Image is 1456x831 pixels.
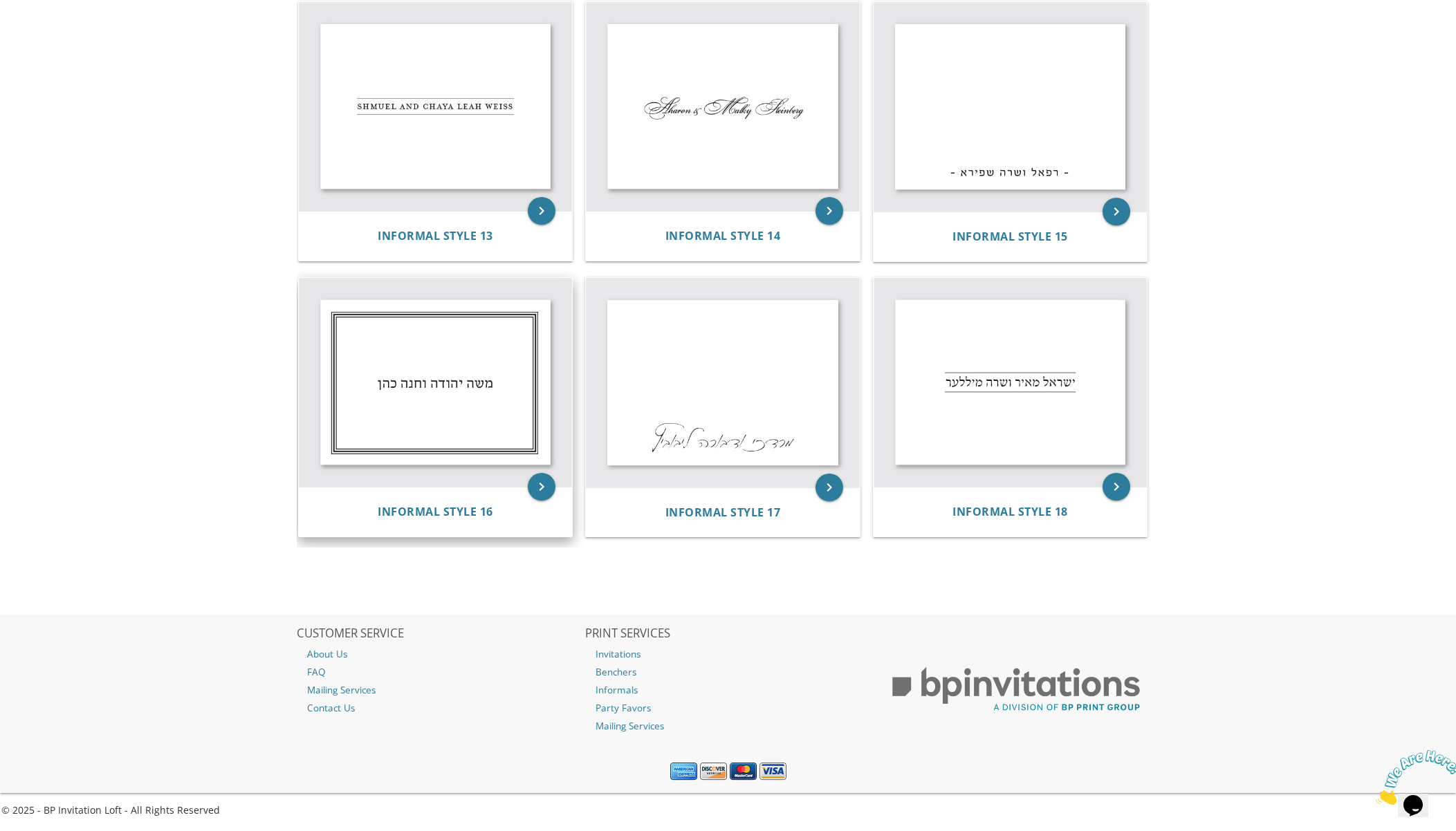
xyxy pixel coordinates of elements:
img: Informal Style 18 [874,278,1148,487]
a: Informal Style 17 [665,506,781,519]
a: Informal Style 18 [952,505,1068,519]
img: Discover [700,763,727,781]
img: Informal Style 15 [874,2,1148,212]
a: Mailing Services [585,717,872,735]
a: Mailing Services [297,681,583,699]
a: Contact Us [297,699,583,717]
a: keyboard_arrow_right [815,197,843,225]
img: MasterCard [730,763,757,781]
img: Chat attention grabber [6,6,91,60]
a: Informal Style 13 [378,230,493,243]
a: keyboard_arrow_right [528,197,555,225]
span: Informal Style 18 [952,504,1068,519]
a: Invitations [585,645,872,663]
a: Informal Style 15 [952,230,1068,243]
a: Informal Style 14 [665,230,781,243]
iframe: chat widget [1370,745,1456,810]
img: Informal Style 14 [586,2,860,211]
img: Visa [759,763,786,781]
a: FAQ [297,663,583,681]
span: Informal Style 15 [952,229,1068,244]
img: BP Print Group [873,655,1159,724]
a: About Us [297,645,583,663]
span: Informal Style 13 [378,228,493,243]
a: Party Favors [585,699,872,717]
a: keyboard_arrow_right [528,473,555,501]
img: American Express [670,763,697,781]
a: Informal Style 16 [378,505,493,519]
a: keyboard_arrow_right [1103,198,1130,225]
a: Benchers [585,663,872,681]
a: Informals [585,681,872,699]
span: Informal Style 16 [378,504,493,519]
img: Informal Style 17 [586,278,860,487]
h2: PRINT SERVICES [585,627,872,641]
a: keyboard_arrow_right [815,474,843,501]
a: keyboard_arrow_right [1103,473,1130,501]
img: Informal Style 13 [299,2,573,211]
span: Informal Style 17 [665,505,781,520]
img: Informal Style 16 [299,278,573,487]
span: Informal Style 14 [665,228,781,243]
h2: CUSTOMER SERVICE [297,627,583,641]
